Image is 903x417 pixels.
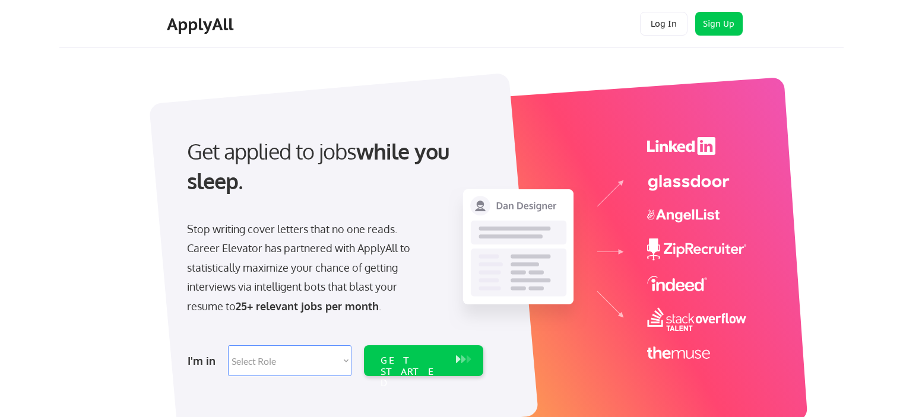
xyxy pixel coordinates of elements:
[187,136,479,196] div: Get applied to jobs .
[695,12,743,36] button: Sign Up
[188,351,221,370] div: I'm in
[187,219,431,316] div: Stop writing cover letters that no one reads. Career Elevator has partnered with ApplyAll to stat...
[640,12,687,36] button: Log In
[236,300,379,313] strong: 25+ relevant jobs per month
[167,14,237,34] div: ApplyAll
[381,355,444,389] div: GET STARTED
